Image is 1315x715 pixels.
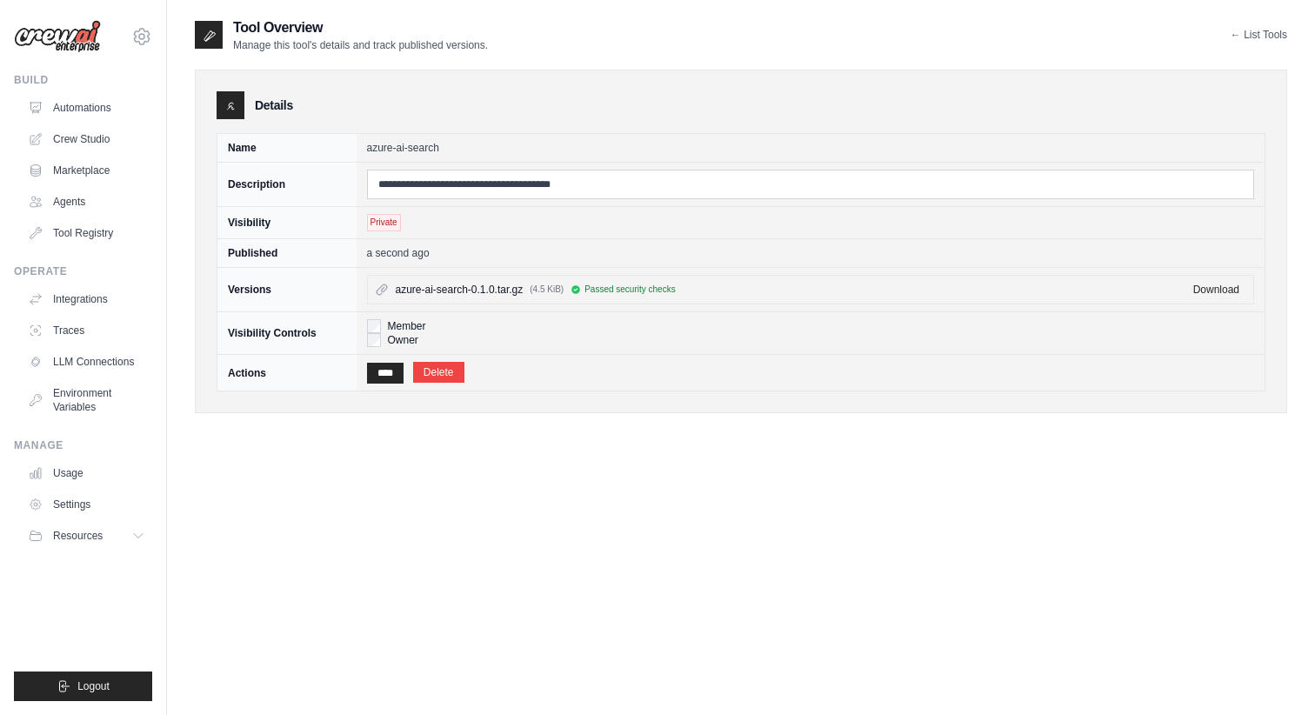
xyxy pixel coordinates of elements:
[21,317,152,344] a: Traces
[53,529,103,543] span: Resources
[14,438,152,452] div: Manage
[396,283,524,297] span: azure-ai-search-0.1.0.tar.gz
[21,379,152,421] a: Environment Variables
[388,319,426,333] label: Member
[21,459,152,487] a: Usage
[1231,28,1287,42] a: ← List Tools
[21,219,152,247] a: Tool Registry
[357,134,1265,163] td: azure-ai-search
[217,355,357,391] th: Actions
[1193,284,1239,296] a: Download
[233,17,488,38] h2: Tool Overview
[21,94,152,122] a: Automations
[255,97,293,114] h3: Details
[217,312,357,355] th: Visibility Controls
[217,239,357,268] th: Published
[21,348,152,376] a: LLM Connections
[217,207,357,239] th: Visibility
[14,672,152,701] button: Logout
[21,285,152,313] a: Integrations
[217,163,357,207] th: Description
[217,134,357,163] th: Name
[14,20,101,53] img: Logo
[584,283,676,297] span: Passed security checks
[530,283,564,297] span: (4.5 KiB)
[21,491,152,518] a: Settings
[14,73,152,87] div: Build
[21,188,152,216] a: Agents
[21,125,152,153] a: Crew Studio
[233,38,488,52] p: Manage this tool's details and track published versions.
[217,268,357,312] th: Versions
[367,247,430,259] time: August 25, 2025 at 15:15 EDT
[388,333,418,347] label: Owner
[21,157,152,184] a: Marketplace
[21,522,152,550] button: Resources
[14,264,152,278] div: Operate
[367,214,401,231] span: Private
[77,679,110,693] span: Logout
[413,362,464,383] a: Delete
